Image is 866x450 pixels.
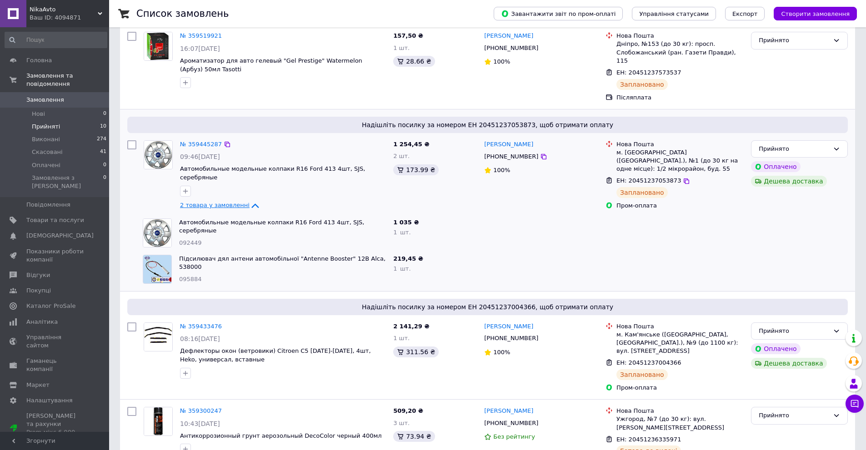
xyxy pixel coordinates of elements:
div: Дніпро, №153 (до 30 кг): просп. Слобожанський (ран. Газети Правди), 115 [616,40,744,65]
div: Післяплата [616,94,744,102]
span: Без рейтингу [493,433,535,440]
span: Надішліть посилку за номером ЕН 20451237004366, щоб отримати оплату [131,302,844,312]
img: Фото товару [144,141,172,169]
img: Фото товару [143,219,171,247]
a: Фото товару [144,32,173,61]
a: № 359519921 [180,32,222,39]
span: ЕН: 20451236335971 [616,436,681,443]
img: Фото товару [143,255,171,283]
a: [PERSON_NAME] [484,32,533,40]
div: [PHONE_NUMBER] [482,42,540,54]
span: 1 шт. [393,229,410,236]
span: 2 141,29 ₴ [393,323,429,330]
span: 157,50 ₴ [393,32,423,39]
span: 0 [103,110,106,118]
span: 095884 [179,276,202,282]
span: Скасовані [32,148,63,156]
span: 41 [100,148,106,156]
span: [PERSON_NAME] та рахунки [26,412,84,445]
span: 2 товара у замовленні [180,202,250,208]
a: Антикоррозионный грунт аерозольный DecoColor черный 400мл [180,432,382,439]
button: Чат з покупцем [846,395,864,413]
span: Оплачені [32,161,60,169]
span: 092449 [179,239,202,246]
span: Замовлення та повідомлення [26,72,109,88]
img: Фото товару [144,407,172,435]
div: 311.56 ₴ [393,346,439,357]
a: Створити замовлення [765,10,857,17]
span: 10 [100,123,106,131]
div: Ужгород, №7 (до 30 кг): вул. [PERSON_NAME][STREET_ADDRESS] [616,415,744,431]
span: Управління сайтом [26,333,84,350]
div: Заплановано [616,369,668,380]
span: 16:07[DATE] [180,45,220,52]
div: Оплачено [751,161,800,172]
input: Пошук [5,32,107,48]
span: Налаштування [26,396,73,405]
button: Створити замовлення [774,7,857,20]
span: Гаманець компанії [26,357,84,373]
span: NikaAvto [30,5,98,14]
span: 09:46[DATE] [180,153,220,160]
a: Автомобильные модельные колпаки R16 Ford 413 4шт, SJS, серебряные [179,219,364,234]
span: 1 шт. [393,265,410,272]
span: Надішліть посилку за номером ЕН 20451237053873, щоб отримати оплату [131,120,844,129]
span: 274 [97,135,106,143]
div: 173.99 ₴ [393,164,439,175]
span: ЕН: 20451237573537 [616,69,681,76]
div: Нова Пошта [616,140,744,148]
span: Виконані [32,135,60,143]
span: 10:43[DATE] [180,420,220,427]
span: ЕН: 20451237004366 [616,359,681,366]
a: № 359445287 [180,141,222,148]
span: Аналітика [26,318,58,326]
div: Нова Пошта [616,322,744,331]
button: Завантажити звіт по пром-оплаті [494,7,623,20]
a: [PERSON_NAME] [484,407,533,415]
span: Замовлення з [PERSON_NAME] [32,174,103,190]
span: Завантажити звіт по пром-оплаті [501,10,616,18]
span: Нові [32,110,45,118]
a: № 359433476 [180,323,222,330]
div: Заплановано [616,187,668,198]
span: 219,45 ₴ [393,255,423,262]
span: Каталог ProSale [26,302,75,310]
a: Ароматизатор для авто гелевый "Gel Prestige" Watermelon (Арбуз) 50мл Tasotti [180,57,362,73]
div: [PHONE_NUMBER] [482,151,540,163]
span: Покупці [26,287,51,295]
img: Фото товару [144,32,172,60]
button: Експорт [725,7,765,20]
a: 2 товара у замовленні [180,202,260,208]
a: [PERSON_NAME] [484,322,533,331]
span: 100% [493,58,510,65]
a: Дефлекторы окон (ветровики) Citroen C5 [DATE]-[DATE], 4шт, Heko, универсал, вставные [180,347,371,363]
div: м. Кам'янське ([GEOGRAPHIC_DATA], [GEOGRAPHIC_DATA].), №9 (до 1100 кг): вул. [STREET_ADDRESS] [616,331,744,356]
div: Нова Пошта [616,407,744,415]
div: Оплачено [751,343,800,354]
span: Створити замовлення [781,10,850,17]
span: 1 шт. [393,45,410,51]
span: Товари та послуги [26,216,84,224]
div: Пром-оплата [616,202,744,210]
a: Фото товару [144,322,173,351]
span: 3 шт. [393,420,410,426]
div: Нова Пошта [616,32,744,40]
span: Управління статусами [639,10,709,17]
div: [PHONE_NUMBER] [482,417,540,429]
span: Замовлення [26,96,64,104]
div: Ваш ID: 4094871 [30,14,109,22]
div: Прийнято [759,411,829,420]
div: Прийнято [759,36,829,45]
span: 100% [493,349,510,356]
span: 1 035 ₴ [393,219,419,226]
a: Автомобильные модельные колпаки R16 Ford 413 4шт, SJS, серебряные [180,165,365,181]
span: 1 шт. [393,335,410,341]
div: м. [GEOGRAPHIC_DATA] ([GEOGRAPHIC_DATA].), №1 (до 30 кг на одне місце): 1/2 мікрорайон, буд. 55 [616,148,744,173]
span: Показники роботи компанії [26,247,84,264]
div: 73.94 ₴ [393,431,435,442]
span: [DEMOGRAPHIC_DATA] [26,232,94,240]
h1: Список замовлень [136,8,229,19]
